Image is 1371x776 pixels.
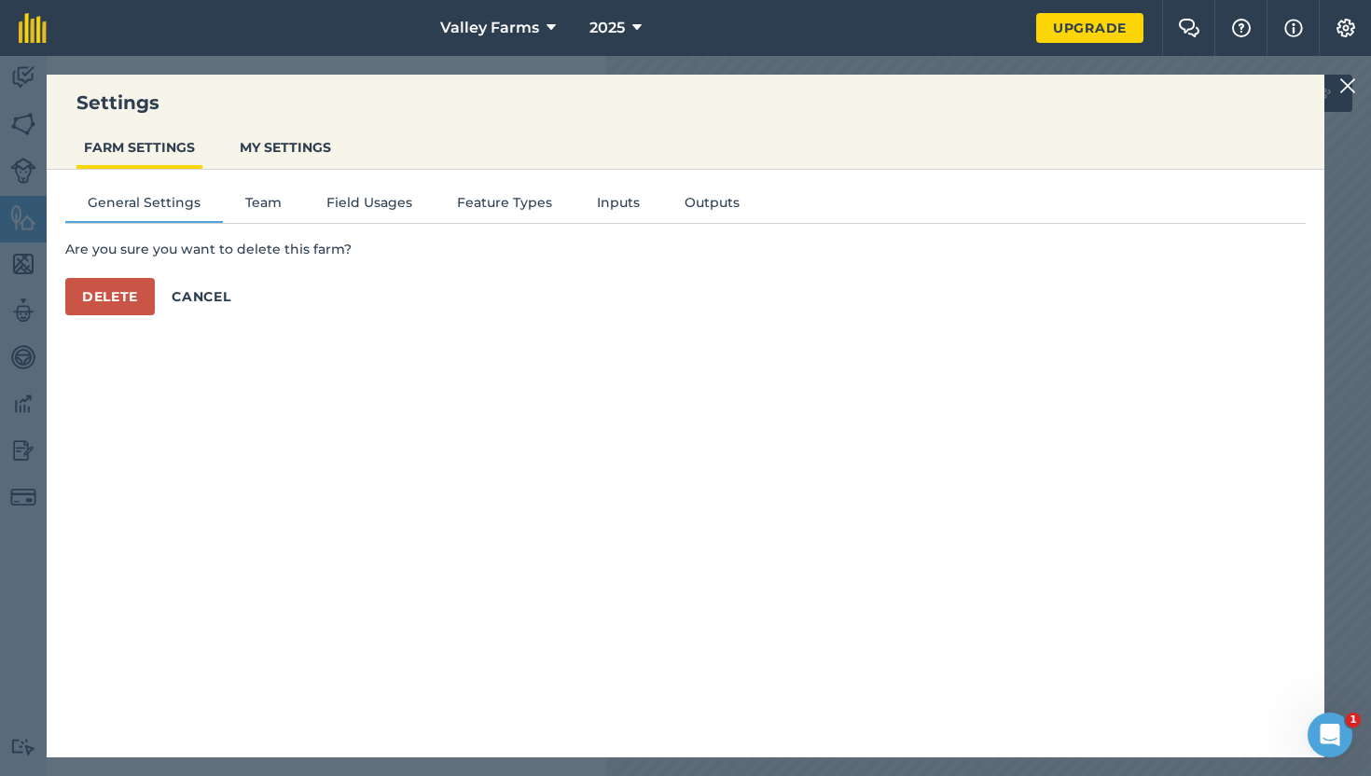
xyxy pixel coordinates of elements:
[1308,713,1352,757] iframe: Intercom live chat
[223,192,304,220] button: Team
[589,17,625,39] span: 2025
[76,130,202,165] button: FARM SETTINGS
[662,192,762,220] button: Outputs
[65,239,1306,259] p: Are you sure you want to delete this farm?
[304,192,435,220] button: Field Usages
[1230,19,1253,37] img: A question mark icon
[65,278,155,315] button: Delete
[575,192,662,220] button: Inputs
[440,17,539,39] span: Valley Farms
[1178,19,1200,37] img: Two speech bubbles overlapping with the left bubble in the forefront
[1036,13,1143,43] a: Upgrade
[19,13,47,43] img: fieldmargin Logo
[155,278,247,315] button: Cancel
[47,90,1324,116] h3: Settings
[1335,19,1357,37] img: A cog icon
[1339,75,1356,97] img: svg+xml;base64,PHN2ZyB4bWxucz0iaHR0cDovL3d3dy53My5vcmcvMjAwMC9zdmciIHdpZHRoPSIyMiIgaGVpZ2h0PSIzMC...
[435,192,575,220] button: Feature Types
[65,192,223,220] button: General Settings
[1284,17,1303,39] img: svg+xml;base64,PHN2ZyB4bWxucz0iaHR0cDovL3d3dy53My5vcmcvMjAwMC9zdmciIHdpZHRoPSIxNyIgaGVpZ2h0PSIxNy...
[1346,713,1361,727] span: 1
[232,130,339,165] button: MY SETTINGS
